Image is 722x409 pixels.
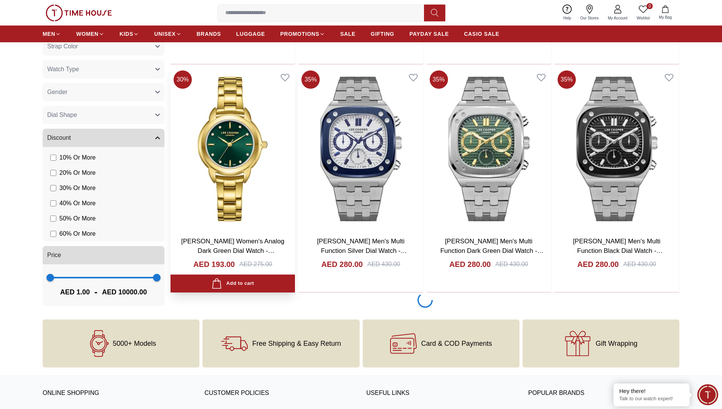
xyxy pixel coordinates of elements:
[619,396,684,402] p: Talk to our watch expert!
[47,42,78,51] span: Strap Color
[113,340,156,347] span: 5000+ Models
[321,259,363,270] h4: AED 280.00
[43,60,164,78] button: Watch Type
[59,153,96,162] span: 10 % Or More
[371,30,394,38] span: GIFTING
[623,260,656,269] div: AED 430.00
[46,5,112,21] img: ...
[120,27,139,41] a: KIDS
[298,67,423,230] img: Lee Cooper Men's Multi Function Silver Dial Watch - LC08023.390
[427,67,551,230] img: Lee Cooper Men's Multi Function Dark Green Dial Watch - LC08023.370
[573,238,663,264] a: [PERSON_NAME] Men's Multi Function Black Dial Watch - LC08023.350
[181,238,284,264] a: [PERSON_NAME] Women's Analog Dark Green Dial Watch - LC08024.170
[50,200,56,206] input: 40% Or More
[47,88,67,97] span: Gender
[252,340,341,347] span: Free Shipping & Easy Return
[102,287,147,297] span: AED 10000.00
[50,185,56,191] input: 30% Or More
[495,260,528,269] div: AED 430.00
[43,37,164,56] button: Strap Color
[171,275,295,292] button: Add to cart
[410,30,449,38] span: PAYDAY SALE
[555,67,679,230] img: Lee Cooper Men's Multi Function Black Dial Watch - LC08023.350
[656,14,675,20] span: My Bag
[43,129,164,147] button: Discount
[197,27,221,41] a: BRANDS
[464,27,499,41] a: CASIO SALE
[154,30,175,38] span: UNISEX
[280,30,319,38] span: PROMOTIONS
[340,30,355,38] span: SALE
[371,27,394,41] a: GIFTING
[647,3,653,9] span: 0
[697,384,718,405] div: Chat Widget
[59,214,96,223] span: 50 % Or More
[47,251,61,260] span: Price
[430,70,448,89] span: 35 %
[236,30,265,38] span: LUGGAGE
[43,27,61,41] a: MEN
[50,155,56,161] input: 10% Or More
[559,3,576,22] a: Help
[76,27,104,41] a: WOMEN
[90,286,102,298] span: -
[367,388,518,399] h3: USEFUL LINKS
[367,260,400,269] div: AED 430.00
[340,27,355,41] a: SALE
[634,15,653,21] span: Wishlist
[174,70,192,89] span: 30 %
[280,27,325,41] a: PROMOTIONS
[43,388,194,399] h3: ONLINE SHOPPING
[197,30,221,38] span: BRANDS
[43,30,55,38] span: MEN
[59,184,96,193] span: 30 % Or More
[47,110,77,120] span: Dial Shape
[50,216,56,222] input: 50% Or More
[59,199,96,208] span: 40 % Or More
[317,238,407,264] a: [PERSON_NAME] Men's Multi Function Silver Dial Watch - LC08023.390
[43,246,164,264] button: Price
[239,260,272,269] div: AED 275.00
[560,15,574,21] span: Help
[421,340,492,347] span: Card & COD Payments
[449,259,491,270] h4: AED 280.00
[60,287,90,297] span: AED 1.00
[212,278,254,289] div: Add to cart
[50,231,56,237] input: 60% Or More
[464,30,499,38] span: CASIO SALE
[301,70,320,89] span: 35 %
[596,340,638,347] span: Gift Wrapping
[43,83,164,101] button: Gender
[59,168,96,177] span: 20 % Or More
[43,106,164,124] button: Dial Shape
[47,65,79,74] span: Watch Type
[410,27,449,41] a: PAYDAY SALE
[193,259,235,270] h4: AED 193.00
[619,387,684,395] div: Hey there!
[577,259,619,270] h4: AED 280.00
[76,30,99,38] span: WOMEN
[47,133,71,142] span: Discount
[577,15,602,21] span: Our Stores
[59,229,96,238] span: 60 % Or More
[558,70,576,89] span: 35 %
[654,4,676,22] button: My Bag
[154,27,181,41] a: UNISEX
[528,388,679,399] h3: Popular Brands
[204,388,355,399] h3: CUSTOMER POLICIES
[632,3,654,22] a: 0Wishlist
[605,15,631,21] span: My Account
[171,67,295,230] img: Lee Cooper Women's Analog Dark Green Dial Watch - LC08024.170
[440,238,543,264] a: [PERSON_NAME] Men's Multi Function Dark Green Dial Watch - LC08023.370
[576,3,603,22] a: Our Stores
[50,170,56,176] input: 20% Or More
[236,27,265,41] a: LUGGAGE
[120,30,133,38] span: KIDS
